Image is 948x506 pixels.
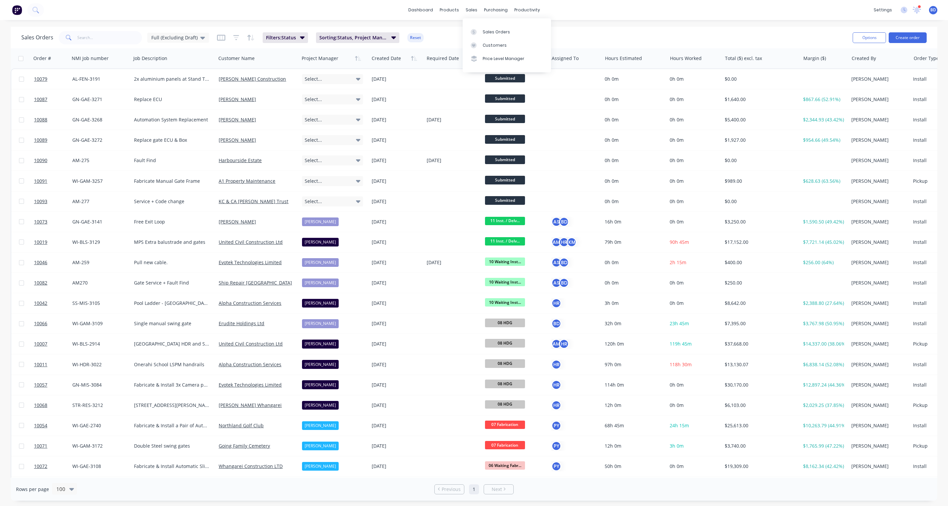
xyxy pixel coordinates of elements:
a: [PERSON_NAME] [219,218,256,225]
div: [DATE] [372,218,421,225]
span: 11 Inst. / Delv... [485,217,525,225]
button: Options [853,32,886,43]
a: 10068 [34,395,72,415]
span: 10011 [34,361,47,368]
div: 0h 0m [605,76,661,82]
a: Alpha Construction Services [219,300,281,306]
span: 10089 [34,137,47,143]
div: Service + Code change [134,198,209,205]
div: Created By [852,55,876,62]
div: WI-GAM-3257 [72,178,126,184]
div: $3,767.98 (50.95%) [803,320,844,327]
div: GN-GAE-3141 [72,218,126,225]
h1: Sales Orders [21,34,53,41]
div: HR [551,360,561,370]
div: 79h 0m [605,239,661,245]
a: 10087 [34,89,72,109]
div: $6,838.14 (52.08%) [803,361,844,368]
div: Project Manager [302,55,338,62]
span: Submitted [485,135,525,143]
button: HR [551,400,561,410]
a: 10090 [34,150,72,170]
span: 23h 45m [670,320,689,327]
div: [DATE] [372,280,421,286]
span: 10091 [34,178,47,184]
div: [PERSON_NAME] [302,360,339,369]
div: $8,642.00 [725,300,794,307]
a: 10046 [34,252,72,273]
span: Next [492,486,502,493]
div: WI-BLS-2914 [72,341,126,347]
div: [PERSON_NAME] [302,380,339,389]
div: Replace gate ECU & Box [134,137,209,143]
div: Free Exit Loop [134,218,209,225]
div: $7,721.14 (45.02%) [803,239,844,245]
span: 11 Inst. / Delv... [485,237,525,245]
div: $250.00 [725,280,794,286]
div: $989.00 [725,178,794,184]
span: 08 HDG [485,359,525,368]
div: $1,927.00 [725,137,794,143]
span: 10 Waiting Inst... [485,298,525,307]
div: 0h 0m [605,157,661,164]
img: Factory [12,5,22,15]
div: $628.63 (63.56%) [803,178,844,184]
input: Search... [77,31,142,44]
a: Customers [463,39,551,52]
div: 3h 0m [605,300,661,307]
a: 10042 [34,293,72,313]
a: 10093 [34,191,72,211]
div: Hours Estimated [605,55,642,62]
span: Submitted [485,74,525,82]
span: 10068 [34,402,47,409]
div: Fabricate Manual Gate Frame [134,178,209,184]
span: Submitted [485,115,525,123]
div: Sales Orders [483,29,510,35]
div: AM-259 [72,259,126,266]
a: 10091 [34,171,72,191]
div: [DATE] [372,300,421,307]
a: 10058 [34,477,72,497]
div: [DATE] [372,320,421,327]
div: KM [567,237,577,247]
span: 10082 [34,280,47,286]
div: $400.00 [725,259,794,266]
span: Previous [442,486,461,493]
div: [PERSON_NAME] [851,320,905,327]
div: [PERSON_NAME] [302,258,339,267]
div: GN-GAE-3272 [72,137,126,143]
div: Onerahi School LSPM handrails [134,361,209,368]
span: 10079 [34,76,47,82]
div: $37,668.00 [725,341,794,347]
a: United Civil Construction Ltd [219,239,283,245]
div: AM-277 [72,198,126,205]
span: 0h 0m [670,198,684,204]
div: Pool Ladder - [GEOGRAPHIC_DATA] [134,300,209,307]
span: Submitted [485,196,525,204]
div: [PERSON_NAME] [302,319,339,328]
span: 0h 0m [670,178,684,184]
button: ASBD [551,278,569,288]
div: $2,388.80 (27.64%) [803,300,844,307]
div: [PERSON_NAME] [851,198,905,205]
a: 10011 [34,355,72,375]
div: Assigned To [552,55,579,62]
a: KC & CA [PERSON_NAME] Trust [219,198,288,204]
button: Reset [407,33,424,42]
div: settings [870,5,895,15]
a: [PERSON_NAME] [219,116,256,123]
div: $0.00 [725,157,794,164]
button: HR [551,298,561,308]
span: Filters: Status [266,34,296,41]
div: [DATE] [427,157,480,164]
span: BD [930,7,936,13]
div: [DATE] [372,137,421,143]
span: 10007 [34,341,47,347]
div: [DATE] [372,96,421,103]
div: 0h 0m [605,96,661,103]
a: [PERSON_NAME] Whangarei [219,402,282,408]
div: PY [551,421,561,431]
div: [PERSON_NAME] [851,218,905,225]
a: Evotek Technologies Limited [219,259,282,266]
